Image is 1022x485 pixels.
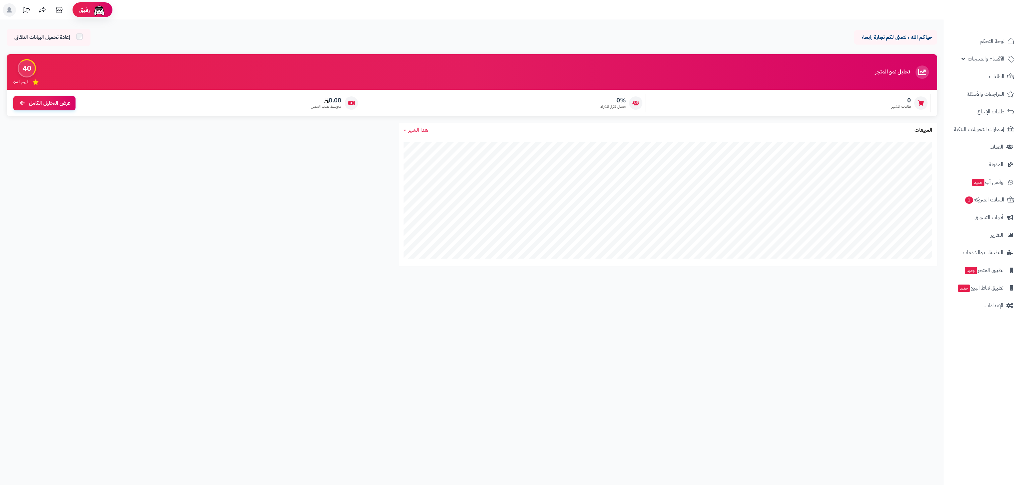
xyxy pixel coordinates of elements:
a: هذا الشهر [404,126,428,134]
a: الإعدادات [948,298,1018,313]
a: العملاء [948,139,1018,155]
span: 0.00 [311,97,341,104]
span: تطبيق نقاط البيع [957,283,1003,293]
h3: تحليل نمو المتجر [875,69,910,75]
span: طلبات الإرجاع [977,107,1004,116]
span: المدونة [989,160,1003,169]
span: الطلبات [989,72,1004,81]
a: عرض التحليل الكامل [13,96,76,110]
span: وآتس آب [971,178,1003,187]
a: الطلبات [948,68,1018,84]
span: لوحة التحكم [980,37,1004,46]
a: تحديثات المنصة [18,3,34,18]
span: رفيق [79,6,90,14]
a: تطبيق نقاط البيعجديد [948,280,1018,296]
a: التقارير [948,227,1018,243]
span: جديد [965,267,977,274]
a: طلبات الإرجاع [948,104,1018,120]
a: إشعارات التحويلات البنكية [948,121,1018,137]
span: التقارير [991,230,1003,240]
span: إعادة تحميل البيانات التلقائي [14,34,70,41]
span: الإعدادات [984,301,1003,310]
img: ai-face.png [92,3,106,17]
a: أدوات التسويق [948,209,1018,225]
h3: المبيعات [915,127,932,133]
a: المدونة [948,157,1018,173]
span: متوسط طلب العميل [311,104,341,109]
a: تطبيق المتجرجديد [948,262,1018,278]
span: التطبيقات والخدمات [963,248,1003,257]
span: تطبيق المتجر [964,266,1003,275]
span: الأقسام والمنتجات [968,54,1004,63]
p: حياكم الله ، نتمنى لكم تجارة رابحة [859,34,932,41]
a: المراجعات والأسئلة [948,86,1018,102]
a: لوحة التحكم [948,33,1018,49]
span: السلات المتروكة [964,195,1004,204]
span: تقييم النمو [13,79,29,85]
span: أدوات التسويق [974,213,1003,222]
span: جديد [958,285,970,292]
span: جديد [972,179,984,186]
span: إشعارات التحويلات البنكية [954,125,1004,134]
span: 0% [600,97,626,104]
span: 1 [965,196,973,204]
a: السلات المتروكة1 [948,192,1018,208]
span: عرض التحليل الكامل [29,99,71,107]
span: معدل تكرار الشراء [600,104,626,109]
a: وآتس آبجديد [948,174,1018,190]
span: طلبات الشهر [892,104,911,109]
span: المراجعات والأسئلة [967,89,1004,99]
a: التطبيقات والخدمات [948,245,1018,261]
span: 0 [892,97,911,104]
span: هذا الشهر [408,126,428,134]
span: العملاء [990,142,1003,152]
